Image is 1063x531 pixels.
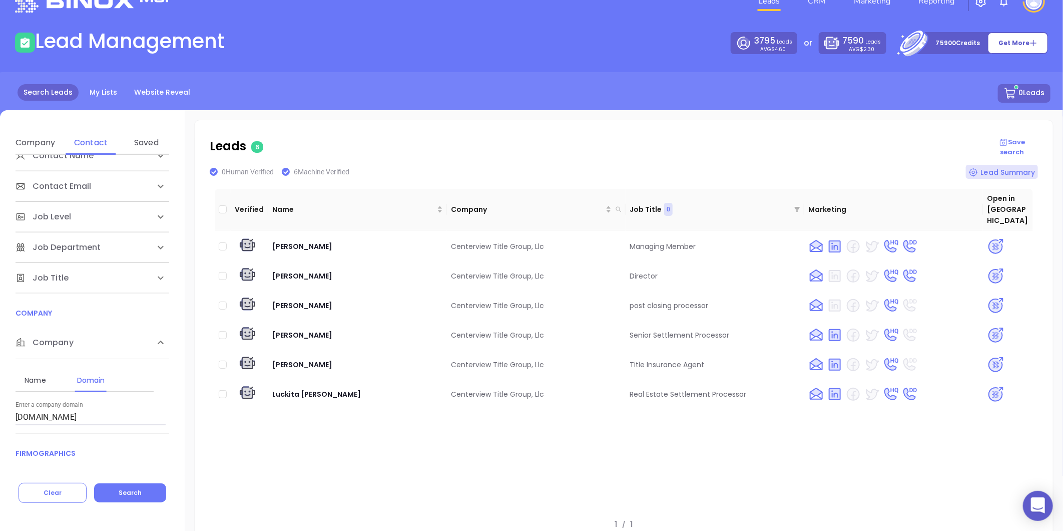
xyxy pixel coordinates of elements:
img: facebook no [845,386,861,402]
p: 75900 Credits [936,38,980,48]
th: Company [447,189,626,230]
div: Lead Summary [966,165,1038,179]
img: psa [987,238,1004,255]
p: Leads [754,35,792,47]
span: Name [272,204,435,215]
p: Save search [986,137,1038,157]
p: / [623,520,626,530]
img: linkedin yes [827,357,843,373]
button: Clear [19,483,87,503]
span: Job Level [16,211,71,223]
img: phone HQ yes [882,386,899,402]
span: Clear [44,488,62,497]
img: machine verify [238,237,257,256]
a: My Lists [84,84,123,101]
div: Name [16,374,55,386]
p: 1 [631,519,633,530]
img: phone DD no [901,327,917,343]
p: AVG [849,47,875,52]
p: Job Title [630,204,662,215]
img: phone DD no [901,357,917,373]
img: twitter yes [864,386,880,402]
div: Job Level [16,202,169,232]
img: machine verify [238,385,257,404]
span: search [614,202,624,217]
span: Job Department [16,241,101,253]
div: Job Department [16,232,169,262]
p: or [804,37,812,49]
div: Contact Email [16,171,169,201]
th: Open in [GEOGRAPHIC_DATA] [983,189,1033,230]
td: Centerview Title Group, Llc [447,233,626,260]
p: FIRMOGRAPHICS [16,448,169,459]
img: psa [987,297,1004,315]
span: Company [16,337,74,349]
span: [PERSON_NAME] [272,330,332,340]
div: Contact [71,137,111,149]
img: email yes [808,357,824,373]
td: Title Insurance Agent [626,351,804,378]
img: psa [987,268,1004,285]
td: Managing Member [626,233,804,260]
button: Get More [988,33,1048,54]
img: linkedin yes [827,238,843,254]
img: linkedin no [827,298,843,314]
th: Marketing [804,189,983,230]
span: search [616,206,622,212]
img: email yes [808,268,824,284]
span: filter [792,201,802,218]
img: linkedin no [827,268,843,284]
img: machine verify [238,326,257,345]
a: Search Leads [18,84,79,101]
h1: Lead Management [35,29,225,53]
img: email yes [808,386,824,402]
span: Search [119,488,142,497]
img: phone HQ yes [882,298,899,314]
button: 0Leads [998,84,1050,103]
img: twitter yes [864,298,880,314]
img: facebook no [845,298,861,314]
img: phone HQ yes [882,327,899,343]
span: 6 Machine Verified [294,168,349,176]
img: phone DD yes [901,238,917,254]
div: Company [16,327,169,359]
label: Enter a company domain [16,402,83,408]
td: post closing processor [626,292,804,319]
img: linkedin yes [827,386,843,402]
img: psa [987,356,1004,374]
img: phone HQ yes [882,357,899,373]
span: [PERSON_NAME] [272,360,332,370]
span: Contact Email [16,180,91,192]
span: [PERSON_NAME] [272,271,332,281]
div: Domain [71,374,111,386]
img: phone DD yes [901,386,917,402]
div: Saved [127,137,166,149]
img: phone HQ yes [882,238,899,254]
img: machine verify [238,355,257,374]
td: Centerview Title Group, Llc [447,292,626,319]
td: Centerview Title Group, Llc [447,322,626,349]
td: Centerview Title Group, Llc [447,351,626,378]
div: Contact Name [16,141,169,171]
span: Job Title [16,272,69,284]
img: twitter yes [864,238,880,254]
img: twitter yes [864,327,880,343]
a: Website Reveal [128,84,196,101]
img: email yes [808,327,824,343]
img: phone DD yes [901,268,917,284]
span: Company [451,204,604,215]
span: filter [794,206,800,212]
span: 6 [251,141,263,153]
span: [PERSON_NAME] [272,301,332,311]
span: 7590 [842,35,864,47]
p: COMPANY [16,308,169,319]
img: email yes [808,238,824,254]
span: Contact Name [16,150,94,162]
p: 1 [615,519,618,530]
button: Search [94,483,166,502]
p: AVG [761,47,786,52]
td: Senior Settlement Processor [626,322,804,349]
img: facebook no [845,357,861,373]
span: Luckita [PERSON_NAME] [272,389,361,399]
img: linkedin yes [827,327,843,343]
